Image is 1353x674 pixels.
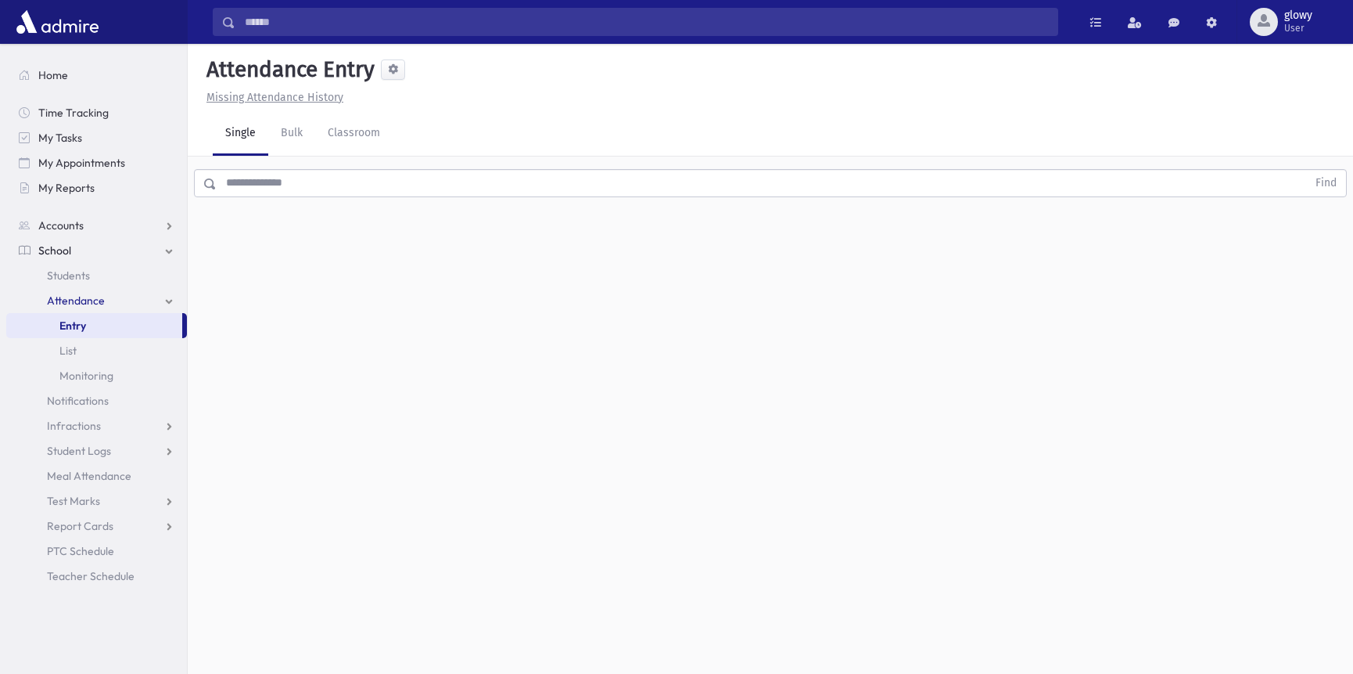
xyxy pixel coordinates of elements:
[47,419,101,433] span: Infractions
[6,175,187,200] a: My Reports
[38,181,95,195] span: My Reports
[200,91,343,104] a: Missing Attendance History
[6,488,187,514] a: Test Marks
[47,569,135,583] span: Teacher Schedule
[38,68,68,82] span: Home
[6,213,187,238] a: Accounts
[213,112,268,156] a: Single
[6,125,187,150] a: My Tasks
[200,56,375,83] h5: Attendance Entry
[268,112,315,156] a: Bulk
[38,218,84,232] span: Accounts
[38,243,71,258] span: School
[6,363,187,388] a: Monitoring
[235,8,1057,36] input: Search
[1284,22,1312,34] span: User
[47,469,131,483] span: Meal Attendance
[6,413,187,438] a: Infractions
[47,494,100,508] span: Test Marks
[6,150,187,175] a: My Appointments
[47,269,90,283] span: Students
[6,388,187,413] a: Notifications
[206,91,343,104] u: Missing Attendance History
[38,106,109,120] span: Time Tracking
[6,514,187,539] a: Report Cards
[38,131,82,145] span: My Tasks
[59,319,86,333] span: Entry
[47,294,105,308] span: Attendance
[6,463,187,488] a: Meal Attendance
[1306,170,1346,196] button: Find
[6,288,187,313] a: Attendance
[59,369,113,383] span: Monitoring
[6,263,187,288] a: Students
[38,156,125,170] span: My Appointments
[6,313,182,338] a: Entry
[47,444,111,458] span: Student Logs
[315,112,393,156] a: Classroom
[6,438,187,463] a: Student Logs
[6,539,187,564] a: PTC Schedule
[47,394,109,408] span: Notifications
[59,344,77,358] span: List
[47,519,113,533] span: Report Cards
[6,63,187,88] a: Home
[47,544,114,558] span: PTC Schedule
[6,238,187,263] a: School
[6,338,187,363] a: List
[1284,9,1312,22] span: glowy
[13,6,102,38] img: AdmirePro
[6,100,187,125] a: Time Tracking
[6,564,187,589] a: Teacher Schedule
